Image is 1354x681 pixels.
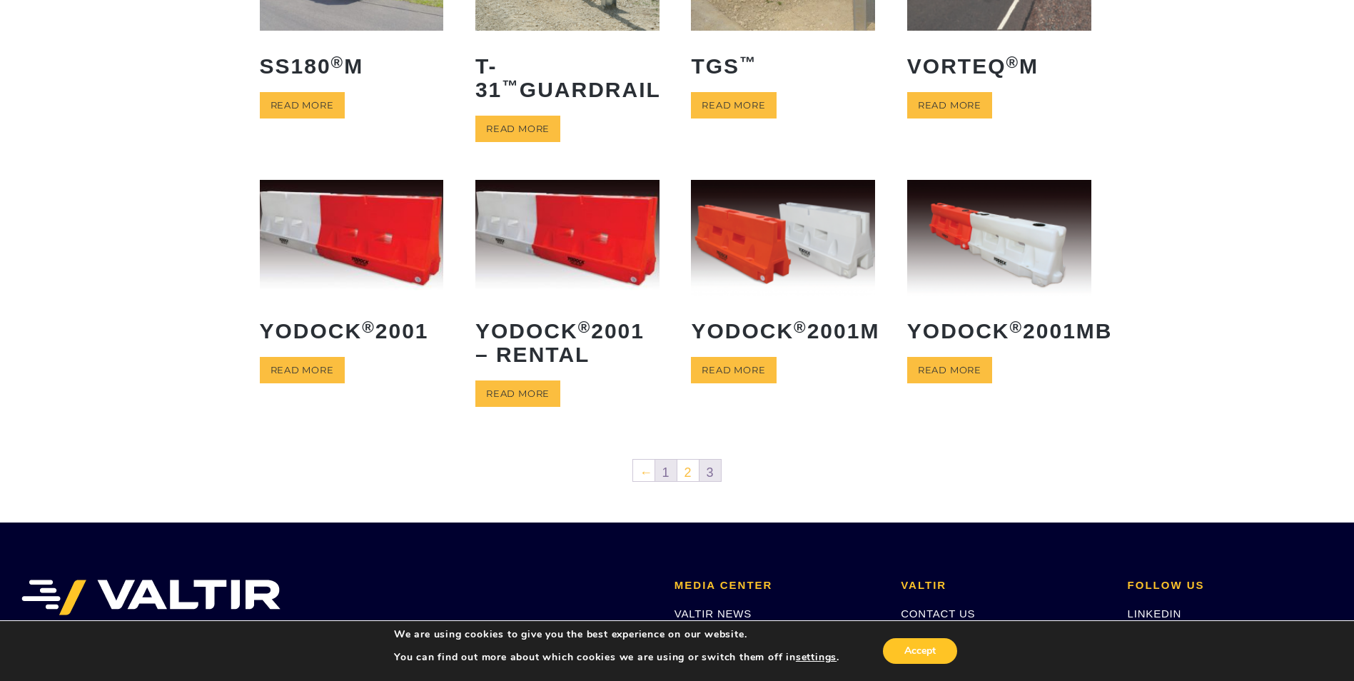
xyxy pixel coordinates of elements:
[394,628,839,641] p: We are using cookies to give you the best experience on our website.
[21,580,281,615] img: VALTIR
[260,92,345,118] a: Read more about “SS180® M”
[655,460,677,481] a: 1
[739,54,757,71] sup: ™
[260,44,444,89] h2: SS180 M
[475,308,660,377] h2: Yodock 2001 – Rental
[260,180,444,295] img: Yodock 2001 Water Filled Barrier and Barricade
[578,318,592,336] sup: ®
[1010,318,1024,336] sup: ®
[691,92,776,118] a: Read more about “TGS™”
[794,318,807,336] sup: ®
[907,180,1091,353] a: Yodock®2001MB
[883,638,957,664] button: Accept
[362,318,375,336] sup: ®
[691,44,875,89] h2: TGS
[691,308,875,353] h2: Yodock 2001M
[907,44,1091,89] h2: VORTEQ M
[907,92,992,118] a: Read more about “VORTEQ® M”
[260,357,345,383] a: Read more about “Yodock® 2001”
[502,77,520,95] sup: ™
[901,580,1106,592] h2: VALTIR
[475,116,560,142] a: Read more about “T-31™ Guardrail”
[475,44,660,112] h2: T-31 Guardrail
[260,308,444,353] h2: Yodock 2001
[1006,54,1020,71] sup: ®
[1128,607,1182,620] a: LINKEDIN
[675,580,879,592] h2: MEDIA CENTER
[907,357,992,383] a: Read more about “Yodock® 2001MB”
[699,460,721,481] span: 3
[1128,580,1333,592] h2: FOLLOW US
[475,180,660,376] a: Yodock®2001 – Rental
[475,380,560,407] a: Read more about “Yodock® 2001 - Rental”
[260,458,1095,487] nav: Product Pagination
[633,460,655,481] a: ←
[677,460,699,481] a: 2
[675,607,752,620] a: VALTIR NEWS
[475,180,660,295] img: Yodock 2001 Water Filled Barrier and Barricade
[394,651,839,664] p: You can find out more about which cookies we are using or switch them off in .
[907,308,1091,353] h2: Yodock 2001MB
[796,651,837,664] button: settings
[331,54,345,71] sup: ®
[691,357,776,383] a: Read more about “Yodock® 2001M”
[691,180,875,353] a: Yodock®2001M
[260,180,444,353] a: Yodock®2001
[901,607,975,620] a: CONTACT US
